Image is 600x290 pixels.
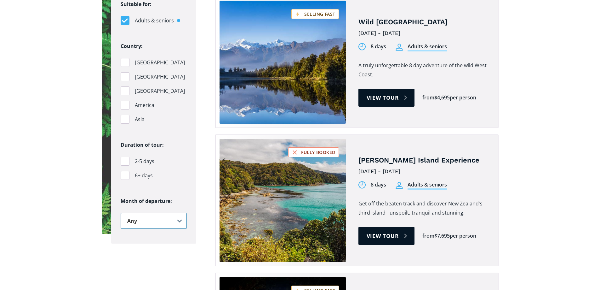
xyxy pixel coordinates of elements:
legend: Duration of tour: [121,140,164,150]
span: America [135,101,154,109]
p: Get off the beaten track and discover New Zealand's third island - unspoilt, tranquil and stunning. [358,199,489,217]
div: from [422,94,434,101]
span: 6+ days [135,171,153,180]
a: View tour [358,227,415,245]
div: [DATE] - [DATE] [358,28,489,38]
div: $7,695 [434,232,450,240]
span: [GEOGRAPHIC_DATA] [135,58,185,67]
div: days [375,181,386,188]
div: per person [450,94,476,101]
span: 2-5 days [135,157,154,166]
div: per person [450,232,476,240]
p: A truly unforgettable 8 day adventure of the wild West Coast. [358,61,489,79]
span: Asia [135,115,145,124]
span: [GEOGRAPHIC_DATA] [135,73,185,81]
h4: Wild [GEOGRAPHIC_DATA] [358,18,489,27]
div: [DATE] - [DATE] [358,167,489,176]
div: Adults & seniors [408,181,447,190]
h4: [PERSON_NAME] Island Experience [358,156,489,165]
span: [GEOGRAPHIC_DATA] [135,87,185,95]
div: from [422,232,434,240]
a: View tour [358,89,415,107]
div: Adults & seniors [408,43,447,51]
span: Adults & seniors [135,16,174,25]
legend: Month of departure: [121,197,187,206]
legend: Country: [121,42,143,51]
div: days [375,43,386,50]
div: $4,695 [434,94,450,101]
div: 8 [371,43,374,50]
div: 8 [371,181,374,188]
